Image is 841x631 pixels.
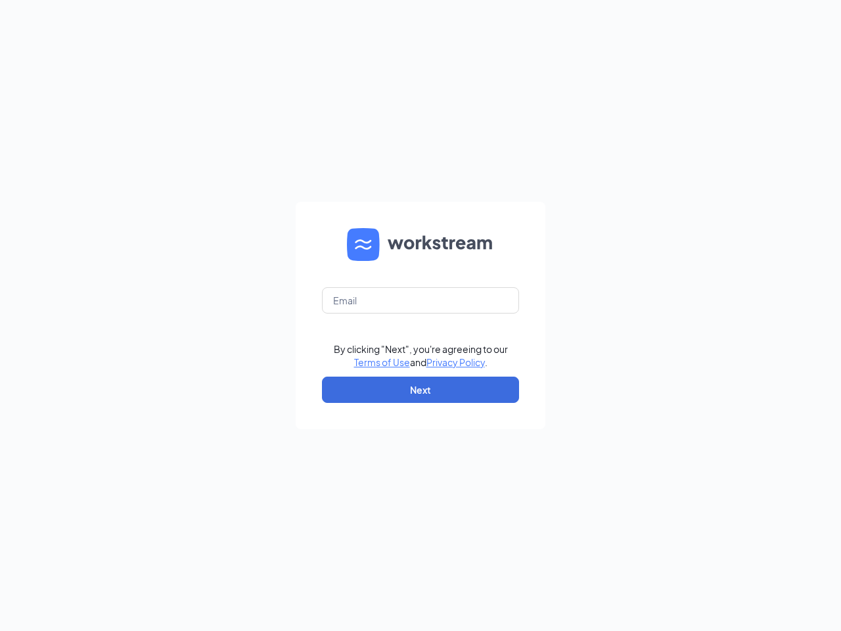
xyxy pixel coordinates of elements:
img: WS logo and Workstream text [347,228,494,261]
input: Email [322,287,519,314]
a: Privacy Policy [426,356,485,368]
button: Next [322,377,519,403]
div: By clicking "Next", you're agreeing to our and . [334,342,508,369]
a: Terms of Use [354,356,410,368]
